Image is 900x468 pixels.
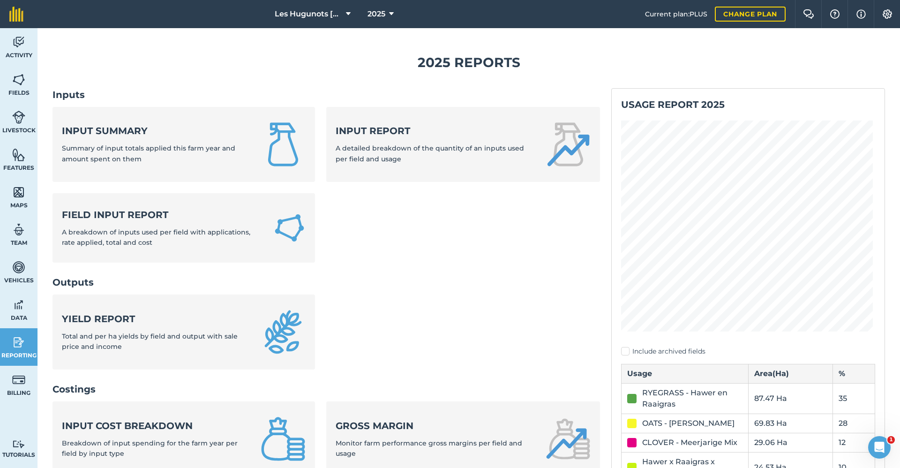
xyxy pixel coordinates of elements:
a: Yield reportTotal and per ha yields by field and output with sale price and income [52,294,315,370]
img: svg+xml;base64,PHN2ZyB4bWxucz0iaHR0cDovL3d3dy53My5vcmcvMjAwMC9zdmciIHdpZHRoPSI1NiIgaGVpZ2h0PSI2MC... [12,185,25,199]
img: Two speech bubbles overlapping with the left bubble in the forefront [803,9,814,19]
img: svg+xml;base64,PD94bWwgdmVyc2lvbj0iMS4wIiBlbmNvZGluZz0idXRmLTgiPz4KPCEtLSBHZW5lcmF0b3I6IEFkb2JlIE... [12,335,25,349]
strong: Field Input Report [62,208,262,221]
span: Les Hugunots [GEOGRAPHIC_DATA] [275,8,342,20]
div: RYEGRASS - Hawer en Raaigras [642,387,742,410]
td: 87.47 Ha [748,383,832,414]
h2: Outputs [52,276,600,289]
img: svg+xml;base64,PD94bWwgdmVyc2lvbj0iMS4wIiBlbmNvZGluZz0idXRmLTgiPz4KPCEtLSBHZW5lcmF0b3I6IEFkb2JlIE... [12,440,25,449]
h2: Usage report 2025 [621,98,875,111]
img: Input cost breakdown [261,416,306,461]
td: 28 [832,414,875,433]
span: Monitor farm performance gross margins per field and usage [336,439,522,458]
img: Input report [546,122,591,167]
a: Input reportA detailed breakdown of the quantity of an inputs used per field and usage [326,107,600,182]
img: svg+xml;base64,PD94bWwgdmVyc2lvbj0iMS4wIiBlbmNvZGluZz0idXRmLTgiPz4KPCEtLSBHZW5lcmF0b3I6IEFkb2JlIE... [12,373,25,387]
a: Field Input ReportA breakdown of inputs used per field with applications, rate applied, total and... [52,193,315,263]
strong: Input summary [62,124,249,137]
img: A cog icon [882,9,893,19]
strong: Yield report [62,312,249,325]
span: A breakdown of inputs used per field with applications, rate applied, total and cost [62,228,250,247]
th: Usage [622,364,749,383]
td: 12 [832,433,875,452]
th: % [832,364,875,383]
img: fieldmargin Logo [9,7,23,22]
img: svg+xml;base64,PD94bWwgdmVyc2lvbj0iMS4wIiBlbmNvZGluZz0idXRmLTgiPz4KPCEtLSBHZW5lcmF0b3I6IEFkb2JlIE... [12,260,25,274]
span: Current plan : PLUS [645,9,707,19]
td: 35 [832,383,875,414]
td: 69.83 Ha [748,414,832,433]
td: 29.06 Ha [748,433,832,452]
img: Gross margin [546,416,591,461]
img: svg+xml;base64,PHN2ZyB4bWxucz0iaHR0cDovL3d3dy53My5vcmcvMjAwMC9zdmciIHdpZHRoPSI1NiIgaGVpZ2h0PSI2MC... [12,148,25,162]
img: Input summary [261,122,306,167]
h2: Costings [52,383,600,396]
img: svg+xml;base64,PD94bWwgdmVyc2lvbj0iMS4wIiBlbmNvZGluZz0idXRmLTgiPz4KPCEtLSBHZW5lcmF0b3I6IEFkb2JlIE... [12,35,25,49]
a: Input summarySummary of input totals applied this farm year and amount spent on them [52,107,315,182]
span: 1 [887,436,895,444]
div: OATS - [PERSON_NAME] [642,418,735,429]
img: Yield report [261,309,306,355]
strong: Input report [336,124,534,137]
a: Change plan [715,7,786,22]
span: 2025 [367,8,385,20]
span: Summary of input totals applied this farm year and amount spent on them [62,144,235,163]
span: Breakdown of input spending for the farm year per field by input type [62,439,238,458]
strong: Gross margin [336,419,534,432]
img: A question mark icon [829,9,840,19]
img: svg+xml;base64,PD94bWwgdmVyc2lvbj0iMS4wIiBlbmNvZGluZz0idXRmLTgiPz4KPCEtLSBHZW5lcmF0b3I6IEFkb2JlIE... [12,110,25,124]
span: Total and per ha yields by field and output with sale price and income [62,332,238,351]
img: svg+xml;base64,PHN2ZyB4bWxucz0iaHR0cDovL3d3dy53My5vcmcvMjAwMC9zdmciIHdpZHRoPSI1NiIgaGVpZ2h0PSI2MC... [12,73,25,87]
div: CLOVER - Meerjarige Mix [642,437,737,448]
img: Field Input Report [273,211,306,245]
span: A detailed breakdown of the quantity of an inputs used per field and usage [336,144,524,163]
img: svg+xml;base64,PD94bWwgdmVyc2lvbj0iMS4wIiBlbmNvZGluZz0idXRmLTgiPz4KPCEtLSBHZW5lcmF0b3I6IEFkb2JlIE... [12,223,25,237]
iframe: Intercom live chat [868,436,891,459]
img: svg+xml;base64,PHN2ZyB4bWxucz0iaHR0cDovL3d3dy53My5vcmcvMjAwMC9zdmciIHdpZHRoPSIxNyIgaGVpZ2h0PSIxNy... [856,8,866,20]
label: Include archived fields [621,347,875,356]
th: Area ( Ha ) [748,364,832,383]
img: svg+xml;base64,PD94bWwgdmVyc2lvbj0iMS4wIiBlbmNvZGluZz0idXRmLTgiPz4KPCEtLSBHZW5lcmF0b3I6IEFkb2JlIE... [12,298,25,312]
strong: Input cost breakdown [62,419,249,432]
h2: Inputs [52,88,600,101]
h1: 2025 Reports [52,52,885,73]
